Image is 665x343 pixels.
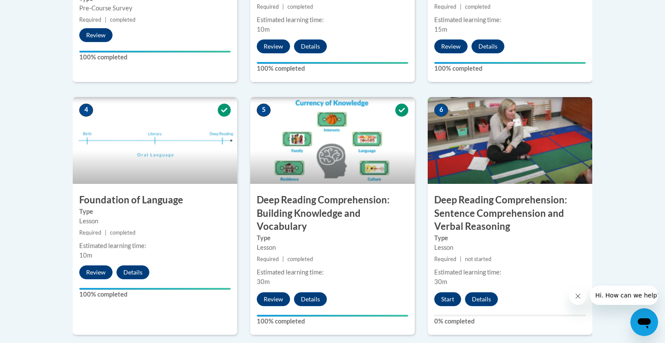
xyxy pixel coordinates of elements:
[79,265,113,279] button: Review
[434,15,586,25] div: Estimated learning time:
[250,193,415,233] h3: Deep Reading Comprehension: Building Knowledge and Vocabulary
[110,229,136,236] span: completed
[79,229,101,236] span: Required
[630,308,658,336] iframe: Button to launch messaging window
[257,104,271,117] span: 5
[116,265,149,279] button: Details
[257,39,290,53] button: Review
[110,16,136,23] span: completed
[79,52,231,62] label: 100% completed
[434,292,461,306] button: Start
[434,26,447,33] span: 15m
[257,278,270,285] span: 30m
[460,256,462,262] span: |
[250,97,415,184] img: Course Image
[257,233,408,243] label: Type
[257,317,408,326] label: 100% completed
[434,256,456,262] span: Required
[257,62,408,64] div: Your progress
[79,3,231,13] div: Pre-Course Survey
[294,39,327,53] button: Details
[434,278,447,285] span: 30m
[257,256,279,262] span: Required
[257,292,290,306] button: Review
[79,252,92,259] span: 10m
[569,287,587,305] iframe: Close message
[434,243,586,252] div: Lesson
[79,207,231,216] label: Type
[287,256,313,262] span: completed
[465,256,491,262] span: not started
[73,193,237,207] h3: Foundation of Language
[79,28,113,42] button: Review
[105,229,107,236] span: |
[428,97,592,184] img: Course Image
[428,193,592,233] h3: Deep Reading Comprehension: Sentence Comprehension and Verbal Reasoning
[434,233,586,243] label: Type
[257,15,408,25] div: Estimated learning time:
[465,3,491,10] span: completed
[434,39,468,53] button: Review
[79,290,231,299] label: 100% completed
[257,315,408,317] div: Your progress
[471,39,504,53] button: Details
[294,292,327,306] button: Details
[257,268,408,277] div: Estimated learning time:
[434,268,586,277] div: Estimated learning time:
[73,97,237,184] img: Course Image
[434,3,456,10] span: Required
[460,3,462,10] span: |
[434,104,448,117] span: 6
[287,3,313,10] span: completed
[434,62,586,64] div: Your progress
[79,241,231,251] div: Estimated learning time:
[434,64,586,73] label: 100% completed
[282,256,284,262] span: |
[257,243,408,252] div: Lesson
[465,292,498,306] button: Details
[5,6,70,13] span: Hi. How can we help?
[257,64,408,73] label: 100% completed
[79,288,231,290] div: Your progress
[79,104,93,117] span: 4
[257,3,279,10] span: Required
[79,16,101,23] span: Required
[79,51,231,52] div: Your progress
[434,317,586,326] label: 0% completed
[79,216,231,226] div: Lesson
[590,286,658,305] iframe: Message from company
[105,16,107,23] span: |
[282,3,284,10] span: |
[257,26,270,33] span: 10m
